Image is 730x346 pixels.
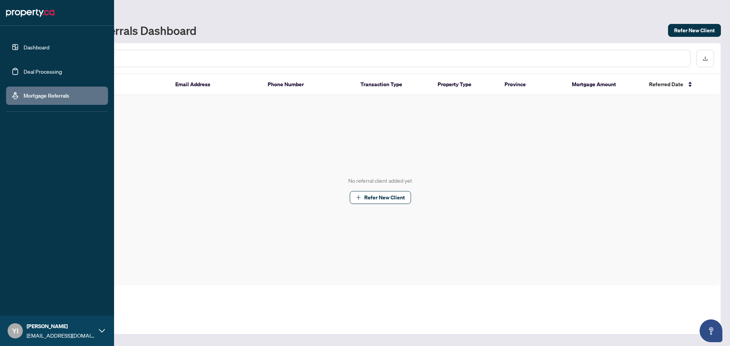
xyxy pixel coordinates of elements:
th: Transaction Type [354,74,432,95]
button: Refer New Client [350,191,411,204]
th: Property Type [432,74,498,95]
h1: Mortgage Referrals Dashboard [40,24,197,36]
button: download [697,50,714,67]
img: logo [6,7,54,19]
span: Refer New Client [364,191,405,204]
span: plus [356,195,361,200]
span: download [703,56,708,61]
th: Email Address [169,74,262,95]
th: Mortgage Amount [566,74,643,95]
span: Refer New Client [674,24,715,36]
a: Deal Processing [24,68,62,75]
div: No referral client added yet [348,177,412,185]
th: Phone Number [262,74,354,95]
button: Open asap [700,319,722,342]
span: Referred Date [649,80,683,88]
span: [EMAIL_ADDRESS][DOMAIN_NAME] [27,331,95,340]
span: [PERSON_NAME] [27,322,95,330]
th: Province [498,74,565,95]
th: Referred Date [643,74,720,95]
a: Dashboard [24,44,49,51]
span: YI [12,325,19,336]
a: Mortgage Referrals [24,92,69,99]
button: Refer New Client [668,24,721,37]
